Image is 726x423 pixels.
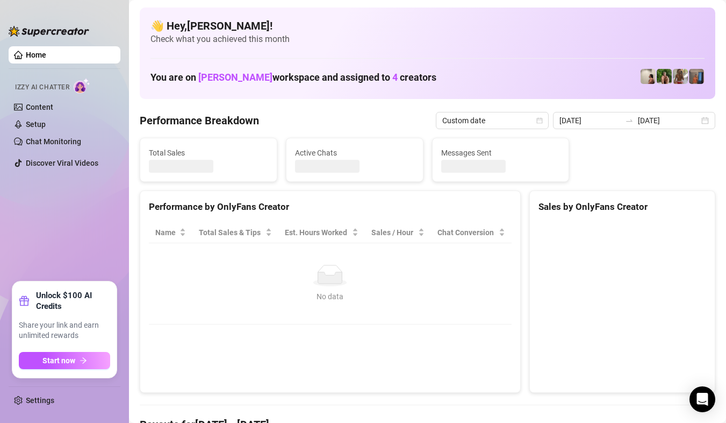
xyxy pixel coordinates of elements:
[192,222,278,243] th: Total Sales & Tips
[155,227,177,238] span: Name
[295,147,414,159] span: Active Chats
[26,103,53,111] a: Content
[15,82,69,93] span: Izzy AI Chatter
[9,26,89,37] img: logo-BBDzfeDw.svg
[36,290,110,312] strong: Unlock $100 AI Credits
[150,33,705,45] span: Check what you achieved this month
[19,320,110,341] span: Share your link and earn unlimited rewards
[625,116,634,125] span: to
[657,69,672,84] img: Nathaniel
[641,69,656,84] img: Ralphy
[199,227,263,238] span: Total Sales & Tips
[26,159,98,167] a: Discover Viral Videos
[442,112,542,129] span: Custom date
[26,137,81,146] a: Chat Monitoring
[536,117,543,124] span: calendar
[392,72,398,83] span: 4
[559,115,621,126] input: Start date
[150,18,705,33] h4: 👋 Hey, [PERSON_NAME] !
[371,227,415,238] span: Sales / Hour
[149,147,268,159] span: Total Sales
[538,200,706,214] div: Sales by OnlyFans Creator
[80,357,87,364] span: arrow-right
[149,222,192,243] th: Name
[140,113,259,128] h4: Performance Breakdown
[431,222,512,243] th: Chat Conversion
[19,352,110,369] button: Start nowarrow-right
[149,200,512,214] div: Performance by OnlyFans Creator
[689,386,715,412] div: Open Intercom Messenger
[638,115,699,126] input: End date
[26,396,54,405] a: Settings
[198,72,272,83] span: [PERSON_NAME]
[441,147,560,159] span: Messages Sent
[150,72,436,83] h1: You are on workspace and assigned to creators
[42,356,75,365] span: Start now
[689,69,704,84] img: Wayne
[160,291,501,302] div: No data
[74,78,90,94] img: AI Chatter
[26,51,46,59] a: Home
[19,295,30,306] span: gift
[437,227,497,238] span: Chat Conversion
[365,222,430,243] th: Sales / Hour
[625,116,634,125] span: swap-right
[673,69,688,84] img: Nathaniel
[26,120,46,129] a: Setup
[285,227,350,238] div: Est. Hours Worked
